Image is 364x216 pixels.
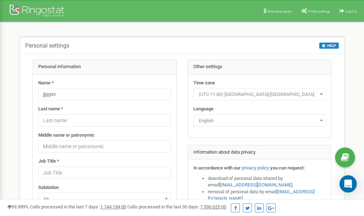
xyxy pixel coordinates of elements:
input: Job Title [38,167,171,179]
input: Name [38,88,171,100]
label: Last name * [38,106,63,113]
span: Calls processed in the last 30 days : [127,204,226,210]
li: download of personal data shared by email , [208,175,326,189]
label: Middle name or patronymic [38,132,95,139]
span: Referral program [267,9,292,13]
label: Language [193,106,214,113]
label: Time zone [193,80,215,87]
div: Open Intercom Messenger [339,175,357,193]
span: Calls processed in the last 7 days : [30,204,126,210]
li: removal of personal data by email , [208,189,326,202]
span: English [193,114,326,127]
u: 7 596 625,00 [200,204,226,210]
input: Last name [38,114,171,127]
a: [EMAIL_ADDRESS][DOMAIN_NAME] [219,182,292,188]
div: Other settings [188,60,332,74]
span: English [196,116,324,126]
label: Name * [38,80,54,87]
span: 99,989% [7,204,29,210]
span: Profile settings [308,9,330,13]
u: 1 744 194,00 [100,204,126,210]
strong: In accordance with our [193,165,241,171]
a: privacy policy [242,165,269,171]
button: HELP [319,43,339,49]
div: Personal information [33,60,176,74]
span: (UTC-11:00) Pacific/Midway [196,89,324,100]
input: Middle name or patronymic [38,140,171,153]
span: Log Out [345,9,357,13]
label: Job Title * [38,158,59,165]
span: Mr. [38,193,171,205]
h5: Personal settings [25,43,69,49]
div: Information about data privacy [188,145,332,160]
strong: you can request: [270,165,305,171]
span: (UTC-11:00) Pacific/Midway [193,88,326,100]
span: Mr. [41,194,168,204]
label: Salutation [38,184,59,191]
